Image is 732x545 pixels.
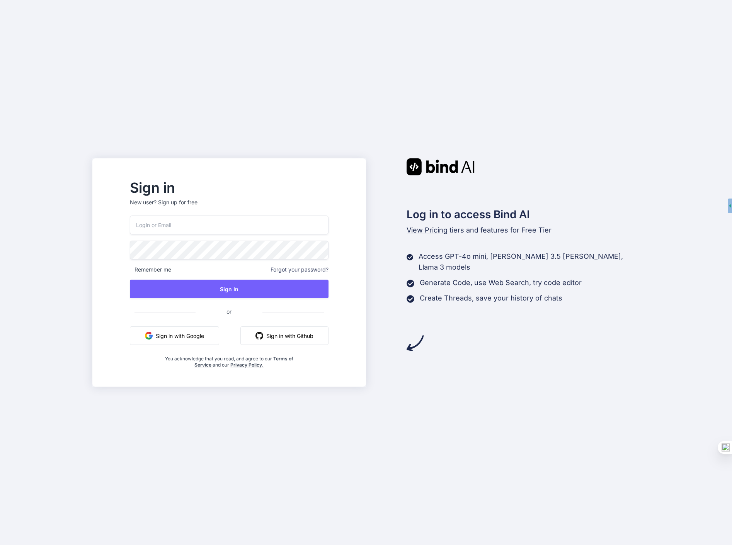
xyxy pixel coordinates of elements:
img: Bind AI logo [407,158,475,175]
p: Create Threads, save your history of chats [420,293,562,304]
div: Sign up for free [158,199,197,206]
a: Terms of Service [194,356,293,368]
span: Forgot your password? [271,266,329,273]
button: Sign In [130,280,329,298]
span: Remember me [130,266,171,273]
a: Privacy Policy. [230,362,264,368]
img: github [255,332,263,340]
h2: Log in to access Bind AI [407,206,640,222]
div: You acknowledge that you read, and agree to our and our [163,351,295,368]
span: or [196,302,262,321]
span: View Pricing [407,226,448,234]
img: google [145,332,153,340]
p: Generate Code, use Web Search, try code editor [420,277,582,288]
p: tiers and features for Free Tier [407,225,640,236]
input: Login or Email [130,216,329,234]
img: arrow [407,334,424,351]
p: New user? [130,199,329,216]
button: Sign in with Google [130,326,219,345]
h2: Sign in [130,182,329,194]
button: Sign in with Github [240,326,329,345]
p: Access GPT-4o mini, [PERSON_NAME] 3.5 [PERSON_NAME], Llama 3 models [419,251,640,273]
img: one_i.png [722,443,730,452]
